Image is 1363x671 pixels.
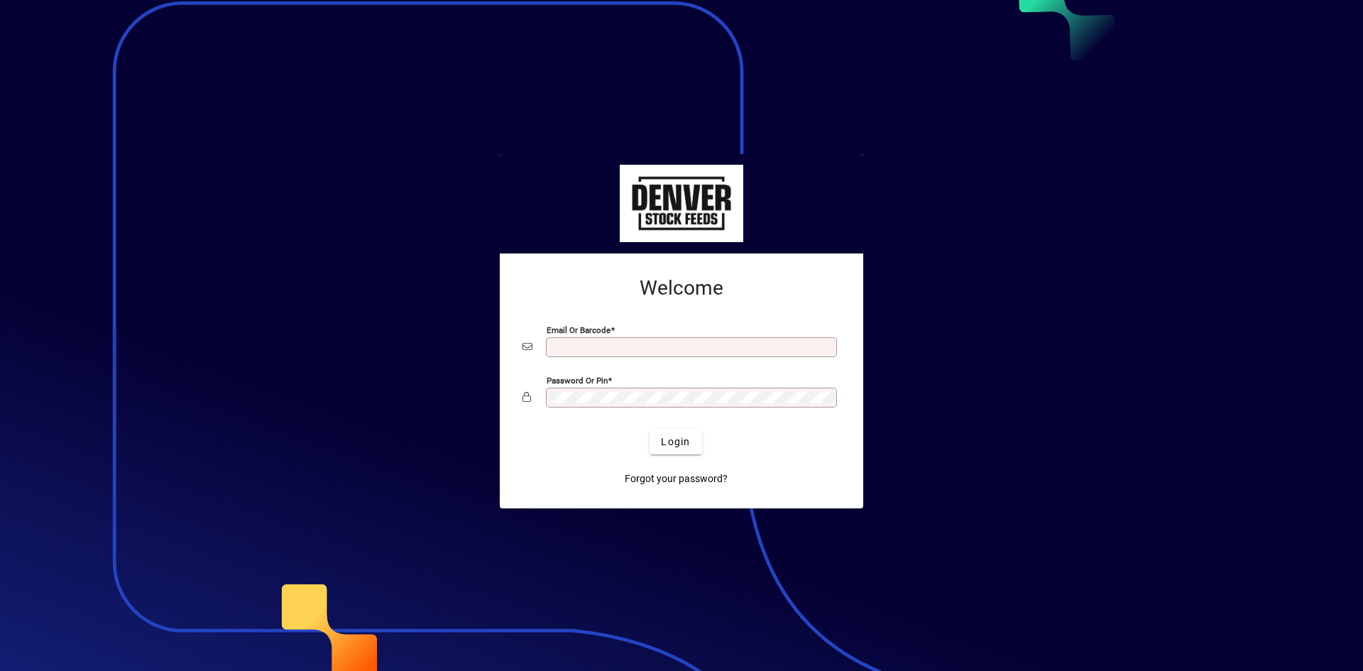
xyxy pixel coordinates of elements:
[547,376,608,386] mat-label: Password or Pin
[625,471,728,486] span: Forgot your password?
[522,276,841,300] h2: Welcome
[619,466,733,491] a: Forgot your password?
[661,435,690,449] span: Login
[547,325,611,335] mat-label: Email or Barcode
[650,429,701,454] button: Login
